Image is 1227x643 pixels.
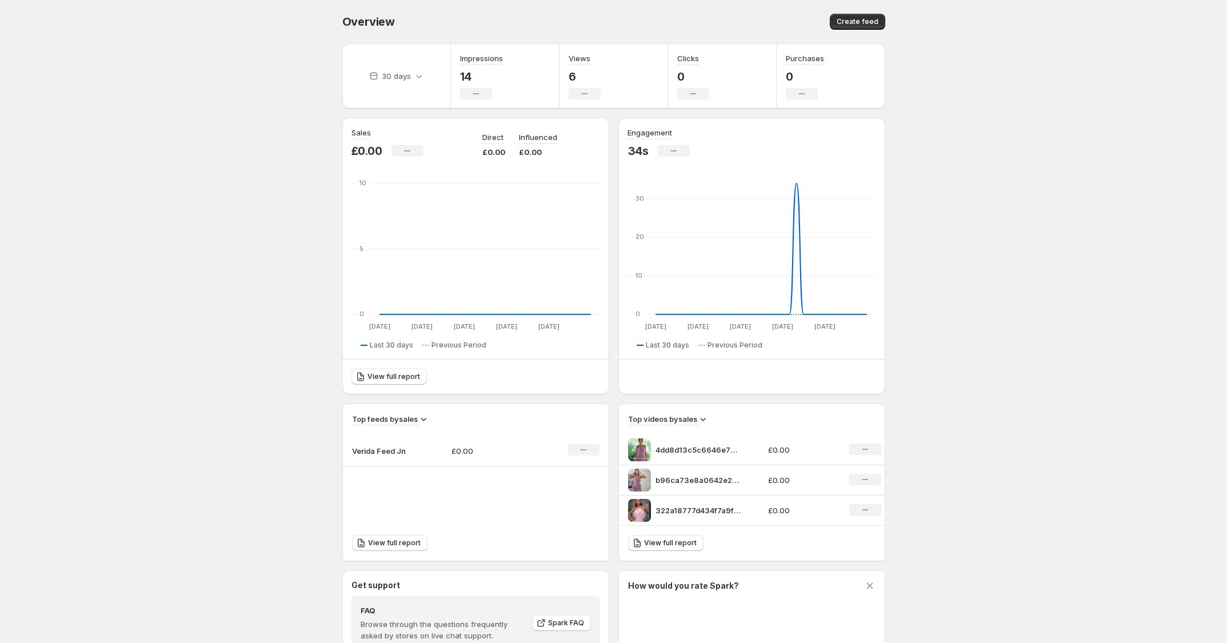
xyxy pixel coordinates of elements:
text: 0 [359,310,364,318]
a: View full report [351,369,427,385]
h3: Engagement [628,127,672,138]
text: [DATE] [772,322,793,330]
text: [DATE] [814,322,835,330]
text: 10 [636,271,642,279]
a: View full report [352,535,427,551]
p: 0 [677,70,709,83]
p: 6 [569,70,601,83]
h3: Top feeds by sales [352,413,418,425]
a: View full report [628,535,704,551]
span: View full report [368,538,421,548]
span: View full report [367,372,420,381]
h3: Views [569,53,590,64]
img: 322a18777d434f7a9f77e76ee3f962ceHD-1080p-72Mbps-50680792 [628,499,651,522]
text: [DATE] [369,322,390,330]
text: [DATE] [495,322,517,330]
p: Verida Feed Jn [352,445,409,457]
p: Browse through the questions frequently asked by stores on live chat support. [361,618,524,641]
h3: How would you rate Spark? [628,580,739,592]
h3: Clicks [677,53,699,64]
h3: Get support [351,580,400,591]
p: b96ca73e8a0642e2ac3cd7ace6efaa16HD-1080p-72Mbps-50680795 [656,474,741,486]
img: 4dd8d13c5c6646e78689ebf27b690381HD-1080p-72Mbps-50680790 [628,438,651,461]
span: Overview [342,15,395,29]
h3: Impressions [460,53,503,64]
text: [DATE] [729,322,750,330]
p: £0.00 [768,505,836,516]
span: Last 30 days [646,341,689,350]
text: 20 [636,233,644,241]
span: Create feed [837,17,878,26]
p: 34s [628,144,649,158]
p: £0.00 [519,146,557,158]
p: 30 days [382,70,411,82]
span: Last 30 days [370,341,413,350]
p: £0.00 [351,144,382,158]
text: [DATE] [645,322,666,330]
span: View full report [644,538,697,548]
p: £0.00 [768,444,836,456]
text: [DATE] [453,322,474,330]
a: Spark FAQ [532,615,591,631]
text: [DATE] [538,322,559,330]
h4: FAQ [361,605,524,616]
h3: Top videos by sales [628,413,697,425]
text: 30 [636,194,644,202]
text: 5 [359,245,363,253]
p: £0.00 [768,474,836,486]
p: Direct [482,131,503,143]
p: 322a18777d434f7a9f77e76ee3f962ceHD-1080p-72Mbps-50680792 [656,505,741,516]
span: Spark FAQ [548,618,584,628]
p: 14 [460,70,503,83]
text: 10 [359,179,366,187]
span: Previous Period [431,341,486,350]
p: £0.00 [482,146,505,158]
p: 4dd8d13c5c6646e78689ebf27b690381HD-1080p-72Mbps-50680790 [656,444,741,456]
text: 0 [636,310,640,318]
button: Create feed [830,14,885,30]
text: [DATE] [687,322,708,330]
h3: Sales [351,127,371,138]
img: b96ca73e8a0642e2ac3cd7ace6efaa16HD-1080p-72Mbps-50680795 [628,469,651,492]
p: £0.00 [451,445,533,457]
p: 0 [786,70,824,83]
h3: Purchases [786,53,824,64]
text: [DATE] [411,322,432,330]
span: Previous Period [708,341,762,350]
p: Influenced [519,131,557,143]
